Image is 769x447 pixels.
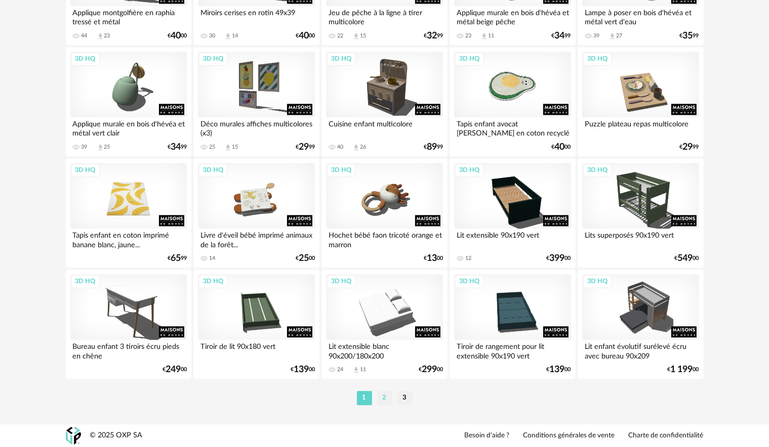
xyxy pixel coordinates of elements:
[552,32,571,39] div: € 99
[193,158,319,267] a: 3D HQ Livre d'éveil bébé imprimé animaux de la forêt... 14 €2500
[671,366,693,373] span: 1 199
[66,427,81,444] img: OXP
[171,144,181,151] span: 34
[550,366,565,373] span: 139
[668,366,699,373] div: € 00
[455,275,484,288] div: 3D HQ
[224,144,232,151] span: Download icon
[296,255,315,262] div: € 00
[465,255,471,262] div: 12
[326,6,442,26] div: Jeu de pêche à la ligne à tirer multicolore
[163,366,187,373] div: € 00
[424,144,443,151] div: € 99
[66,158,191,267] a: 3D HQ Tapis enfant en coton imprimé banane blanc, jaune... €6599
[296,32,315,39] div: € 00
[198,275,228,288] div: 3D HQ
[629,431,704,440] a: Charte de confidentialité
[422,366,437,373] span: 299
[104,32,110,39] div: 23
[427,144,437,151] span: 89
[547,366,571,373] div: € 00
[337,32,343,39] div: 22
[71,163,100,176] div: 3D HQ
[327,52,356,65] div: 3D HQ
[427,32,437,39] span: 32
[168,144,187,151] div: € 99
[209,144,215,151] div: 25
[321,47,447,156] a: 3D HQ Cuisine enfant multicolore 40 Download icon 26 €8999
[555,144,565,151] span: 40
[171,255,181,262] span: 65
[321,270,447,379] a: 3D HQ Lit extensible blanc 90x200/180x200 24 Download icon 11 €29900
[455,52,484,65] div: 3D HQ
[299,32,309,39] span: 40
[326,229,442,249] div: Hochet bébé faon tricoté orange et marron
[683,32,693,39] span: 35
[337,144,343,151] div: 40
[299,144,309,151] span: 29
[71,275,100,288] div: 3D HQ
[291,366,315,373] div: € 00
[357,391,372,405] li: 1
[675,255,699,262] div: € 00
[209,32,215,39] div: 30
[294,366,309,373] span: 139
[352,366,360,374] span: Download icon
[198,52,228,65] div: 3D HQ
[168,32,187,39] div: € 00
[337,366,343,373] div: 24
[70,117,187,138] div: Applique murale en bois d'hévéa et métal vert clair
[578,270,703,379] a: 3D HQ Lit enfant évolutif surélevé écru avec bureau 90x209 €1 19900
[583,52,612,65] div: 3D HQ
[578,47,703,156] a: 3D HQ Puzzle plateau repas multicolore €2999
[327,163,356,176] div: 3D HQ
[552,144,571,151] div: € 00
[582,6,699,26] div: Lampe à poser en bois d'hévéa et métal vert d'eau
[168,255,187,262] div: € 99
[680,32,699,39] div: € 99
[352,144,360,151] span: Download icon
[70,229,187,249] div: Tapis enfant en coton imprimé banane blanc, jaune...
[480,32,488,40] span: Download icon
[209,255,215,262] div: 14
[321,158,447,267] a: 3D HQ Hochet bébé faon tricoté orange et marron €1300
[454,229,571,249] div: Lit extensible 90x190 vert
[232,32,238,39] div: 14
[419,366,443,373] div: € 00
[360,32,366,39] div: 15
[198,340,314,360] div: Tiroir de lit 90x180 vert
[66,270,191,379] a: 3D HQ Bureau enfant 3 tiroirs écru pieds en chêne €24900
[583,163,612,176] div: 3D HQ
[360,144,366,151] div: 26
[465,32,471,39] div: 23
[450,270,575,379] a: 3D HQ Tiroir de rangement pour lit extensible 90x190 vert €13900
[326,340,442,360] div: Lit extensible blanc 90x200/180x200
[454,117,571,138] div: Tapis enfant avocat [PERSON_NAME] en coton recyclé 92x116
[70,340,187,360] div: Bureau enfant 3 tiroirs écru pieds en chêne
[326,117,442,138] div: Cuisine enfant multicolore
[193,270,319,379] a: 3D HQ Tiroir de lit 90x180 vert €13900
[97,32,104,40] span: Download icon
[97,144,104,151] span: Download icon
[455,163,484,176] div: 3D HQ
[166,366,181,373] span: 249
[424,255,443,262] div: € 00
[193,47,319,156] a: 3D HQ Déco murales affiches multicolores (x3) 25 Download icon 15 €2999
[454,340,571,360] div: Tiroir de rangement pour lit extensible 90x190 vert
[360,366,366,373] div: 11
[609,32,616,40] span: Download icon
[299,255,309,262] span: 25
[397,391,413,405] li: 3
[616,32,622,39] div: 27
[578,158,703,267] a: 3D HQ Lits superposés 90x190 vert €54900
[377,391,392,405] li: 2
[450,47,575,156] a: 3D HQ Tapis enfant avocat [PERSON_NAME] en coton recyclé 92x116 €4000
[488,32,494,39] div: 11
[555,32,565,39] span: 34
[547,255,571,262] div: € 00
[171,32,181,39] span: 40
[427,255,437,262] span: 13
[198,117,314,138] div: Déco murales affiches multicolores (x3)
[582,117,699,138] div: Puzzle plateau repas multicolore
[593,32,599,39] div: 39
